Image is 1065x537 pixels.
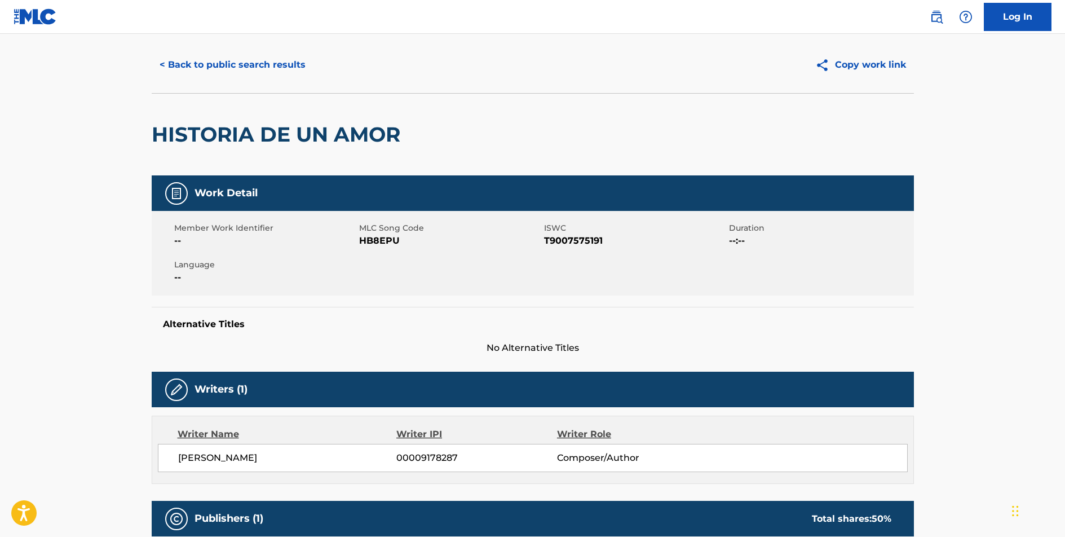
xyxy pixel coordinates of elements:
span: HB8EPU [359,234,541,248]
span: Member Work Identifier [174,222,356,234]
h2: HISTORIA DE UN AMOR [152,122,406,147]
span: -- [174,271,356,284]
span: Language [174,259,356,271]
iframe: Chat Widget [1009,483,1065,537]
span: No Alternative Titles [152,341,914,355]
img: MLC Logo [14,8,57,25]
div: Writer Role [557,428,703,441]
img: Copy work link [815,58,835,72]
div: Drag [1012,494,1019,528]
span: --:-- [729,234,911,248]
div: Help [954,6,977,28]
span: 50 % [872,513,891,524]
img: help [959,10,973,24]
div: Total shares: [812,512,891,526]
img: search [930,10,943,24]
span: Duration [729,222,911,234]
img: Writers [170,383,183,397]
img: Publishers [170,512,183,526]
button: < Back to public search results [152,51,313,79]
span: ISWC [544,222,726,234]
a: Public Search [925,6,948,28]
a: Log In [984,3,1051,31]
span: 00009178287 [396,451,556,465]
img: Work Detail [170,187,183,200]
span: Composer/Author [557,451,703,465]
div: Writer IPI [396,428,557,441]
span: [PERSON_NAME] [178,451,397,465]
h5: Alternative Titles [163,319,903,330]
h5: Publishers (1) [195,512,263,525]
h5: Work Detail [195,187,258,200]
h5: Writers (1) [195,383,248,396]
span: T9007575191 [544,234,726,248]
span: -- [174,234,356,248]
div: Writer Name [178,428,397,441]
button: Copy work link [807,51,914,79]
span: MLC Song Code [359,222,541,234]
